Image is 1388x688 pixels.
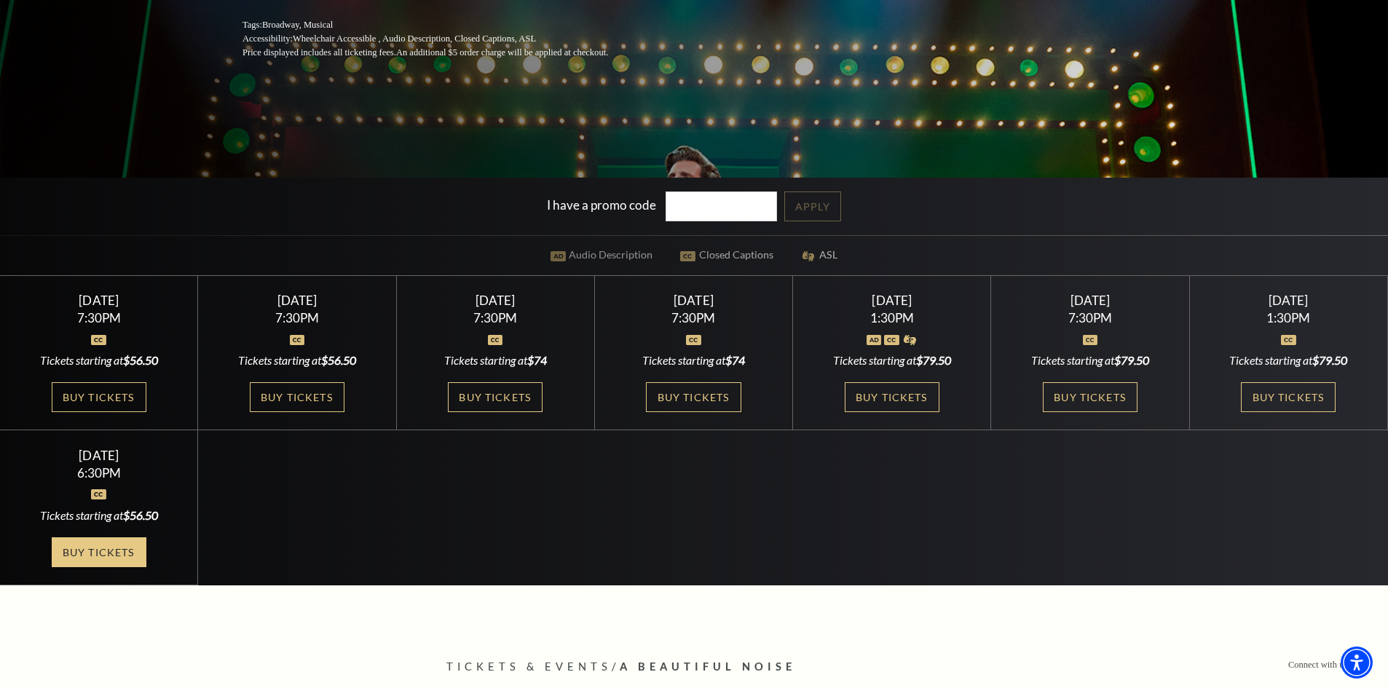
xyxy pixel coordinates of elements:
p: Tags: [242,18,643,32]
span: $74 [725,353,745,367]
a: Buy Tickets [52,382,146,412]
a: Buy Tickets [52,537,146,567]
div: 1:30PM [811,312,974,324]
div: Tickets starting at [17,352,181,368]
div: [DATE] [17,448,181,463]
span: $56.50 [123,353,158,367]
div: 7:30PM [612,312,776,324]
div: 7:30PM [414,312,577,324]
div: Tickets starting at [414,352,577,368]
div: [DATE] [216,293,379,308]
a: Buy Tickets [646,382,741,412]
div: Tickets starting at [811,352,974,368]
span: $79.50 [1114,353,1149,367]
span: $74 [527,353,547,367]
p: Accessibility: [242,32,643,46]
div: 1:30PM [1207,312,1370,324]
a: Buy Tickets [250,382,344,412]
div: [DATE] [811,293,974,308]
span: An additional $5 order charge will be applied at checkout. [396,47,608,58]
div: 7:30PM [216,312,379,324]
div: [DATE] [414,293,577,308]
div: [DATE] [612,293,776,308]
div: Tickets starting at [612,352,776,368]
span: $79.50 [916,353,951,367]
div: 7:30PM [1009,312,1172,324]
span: Tickets & Events [446,660,612,673]
a: Buy Tickets [1043,382,1137,412]
div: [DATE] [1207,293,1370,308]
label: I have a promo code [547,197,656,213]
div: Tickets starting at [1009,352,1172,368]
p: Connect with us on [1288,658,1359,672]
span: $56.50 [123,508,158,522]
div: Tickets starting at [1207,352,1370,368]
div: [DATE] [1009,293,1172,308]
a: Buy Tickets [1241,382,1336,412]
span: $56.50 [321,353,356,367]
p: / [446,658,942,676]
div: 7:30PM [17,312,181,324]
div: Accessibility Menu [1341,647,1373,679]
div: [DATE] [17,293,181,308]
span: A Beautiful Noise [620,660,796,673]
div: Tickets starting at [216,352,379,368]
span: $79.50 [1312,353,1347,367]
a: Buy Tickets [448,382,543,412]
p: Price displayed includes all ticketing fees. [242,46,643,60]
div: Tickets starting at [17,507,181,523]
span: Wheelchair Accessible , Audio Description, Closed Captions, ASL [293,33,536,44]
div: 6:30PM [17,467,181,479]
a: Buy Tickets [845,382,939,412]
span: Broadway, Musical [262,20,333,30]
